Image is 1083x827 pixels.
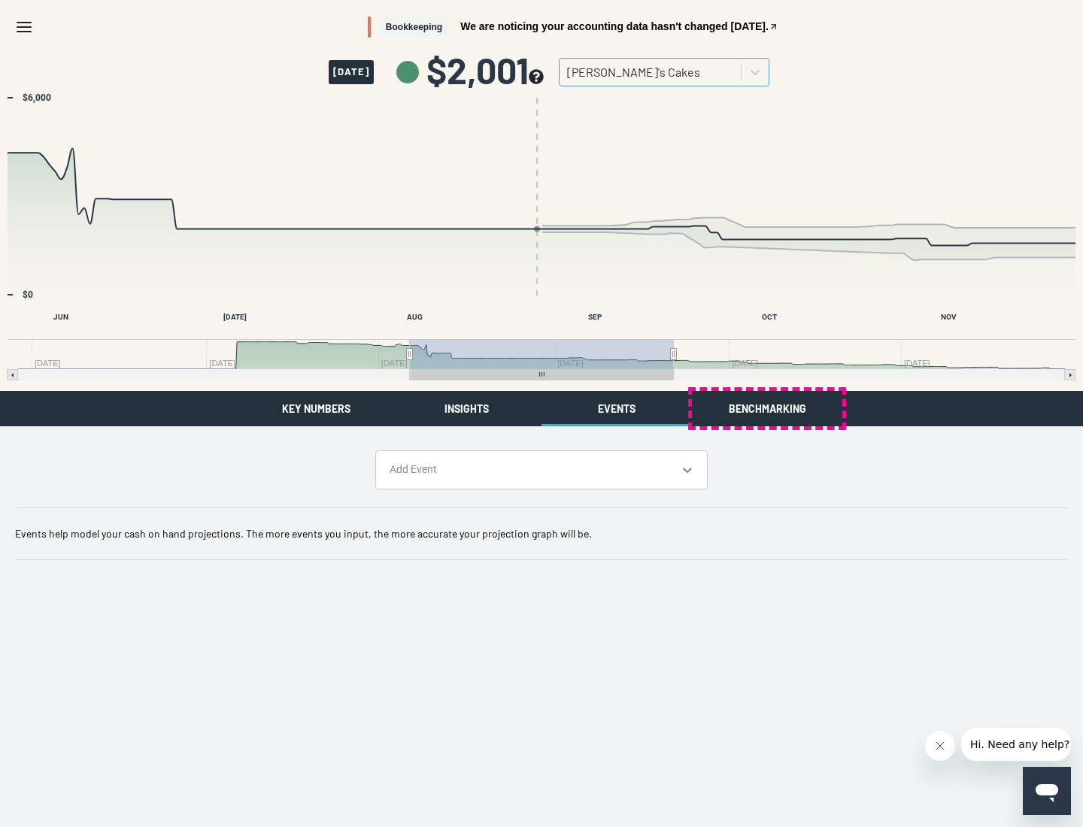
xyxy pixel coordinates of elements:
button: Insights [391,391,541,426]
text: $0 [23,289,33,300]
text: NOV [941,313,957,321]
span: [DATE] [329,60,374,84]
text: AUG [407,313,423,321]
button: Benchmarking [692,391,842,426]
div: Add Event [390,462,672,477]
iframe: Message from company [961,728,1071,761]
button: Events [541,391,692,426]
span: We are noticing your accounting data hasn't changed [DATE]. [460,21,769,32]
button: BookkeepingWe are noticing your accounting data hasn't changed [DATE]. [368,17,778,38]
iframe: Button to launch messaging window [1023,767,1071,815]
text: JUN [53,313,68,321]
text: OCT [762,313,777,321]
span: Bookkeeping [380,17,448,38]
text: SEP [588,313,602,321]
button: Key Numbers [241,391,391,426]
iframe: Close message [925,731,955,761]
text: $6,000 [23,92,51,103]
p: Events help model your cash on hand projections. The more events you input, the more accurate you... [15,526,1068,541]
span: $2,001 [426,52,544,88]
button: see more about your cashflow projection [529,69,544,86]
text: [DATE] [223,313,247,321]
svg: Menu [15,18,33,36]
